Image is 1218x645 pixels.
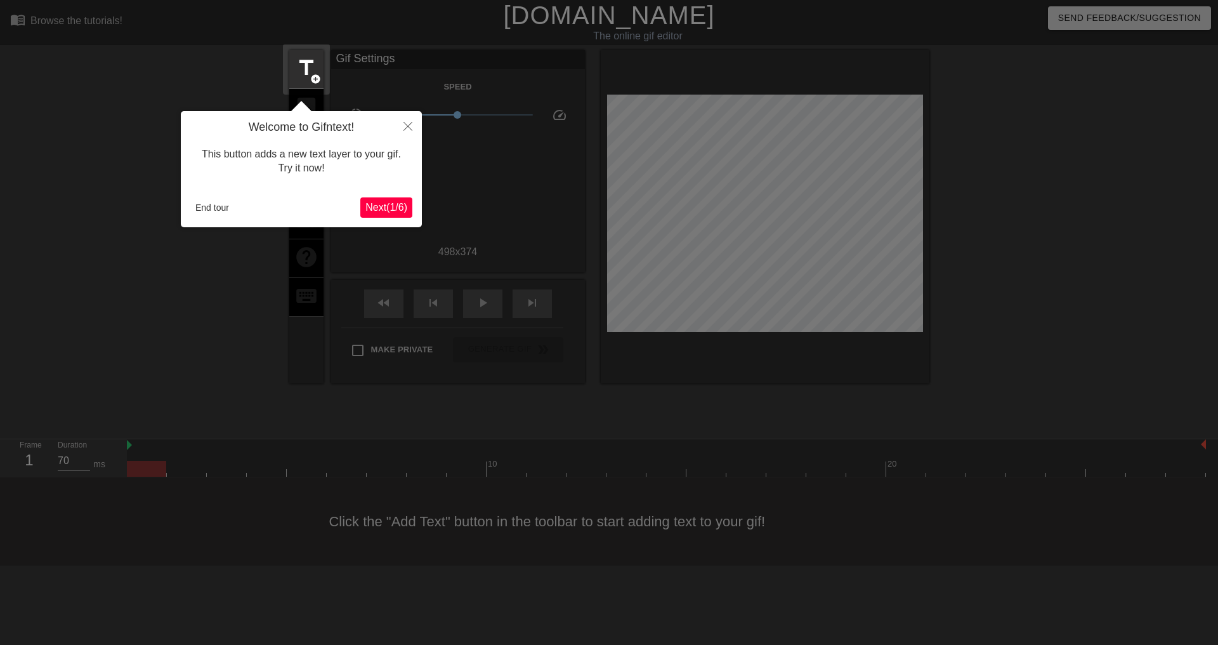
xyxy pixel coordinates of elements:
[365,202,407,213] span: Next ( 1 / 6 )
[190,121,412,135] h4: Welcome to Gifntext!
[190,198,234,217] button: End tour
[394,111,422,140] button: Close
[190,135,412,189] div: This button adds a new text layer to your gif. Try it now!
[360,197,412,218] button: Next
